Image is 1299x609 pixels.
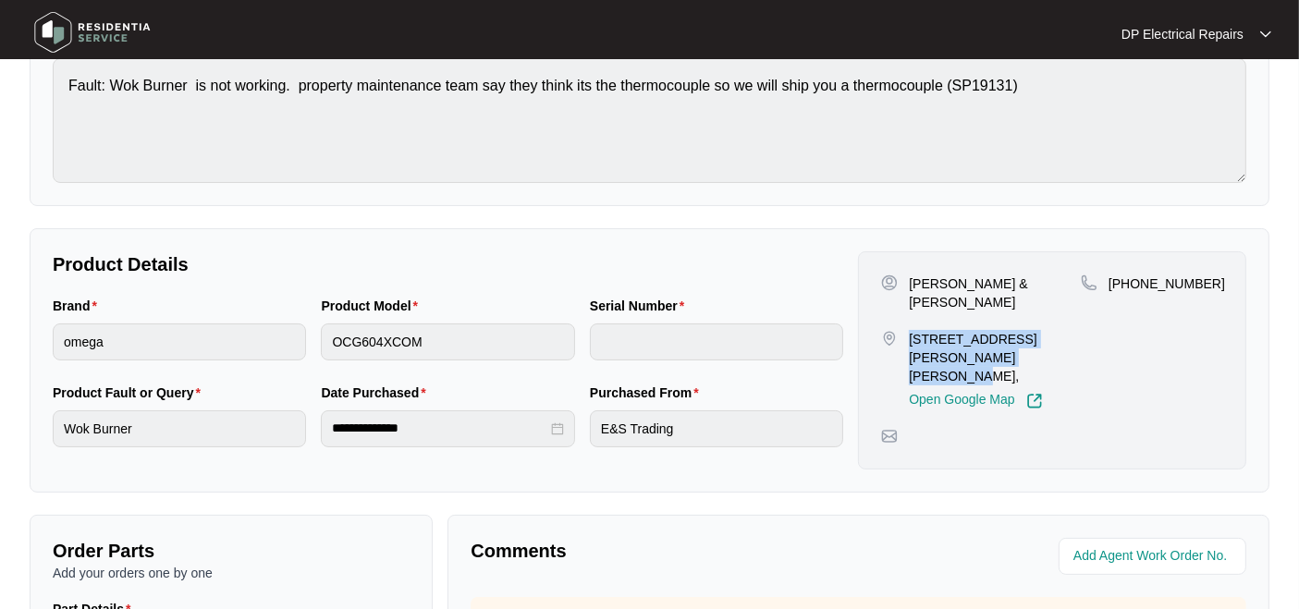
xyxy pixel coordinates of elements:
p: [PERSON_NAME] & [PERSON_NAME] [909,274,1081,311]
img: map-pin [881,330,898,347]
input: Serial Number [590,323,843,360]
img: Link-External [1026,393,1043,409]
p: [STREET_ADDRESS][PERSON_NAME][PERSON_NAME], [909,330,1081,385]
label: Product Model [321,297,425,315]
p: DP Electrical Repairs [1121,25,1244,43]
label: Product Fault or Query [53,384,208,402]
input: Brand [53,323,306,360]
img: user-pin [881,274,898,291]
p: Comments [471,538,845,564]
input: Date Purchased [332,419,546,438]
label: Date Purchased [321,384,433,402]
label: Purchased From [590,384,706,402]
img: map-pin [1081,274,1097,291]
input: Add Agent Work Order No. [1073,545,1235,567]
input: Product Model [321,323,574,360]
a: Open Google Map [909,393,1042,409]
input: Purchased From [590,410,843,447]
p: Add your orders one by one [53,564,410,582]
textarea: Fault: Wok Burner is not working. property maintenance team say they think its the thermocouple s... [53,58,1246,183]
p: Product Details [53,251,843,277]
input: Product Fault or Query [53,410,306,447]
p: [PHONE_NUMBER] [1109,274,1225,293]
img: residentia service logo [28,5,157,60]
img: map-pin [881,428,898,445]
p: Order Parts [53,538,410,564]
label: Brand [53,297,104,315]
label: Serial Number [590,297,692,315]
img: dropdown arrow [1260,30,1271,39]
